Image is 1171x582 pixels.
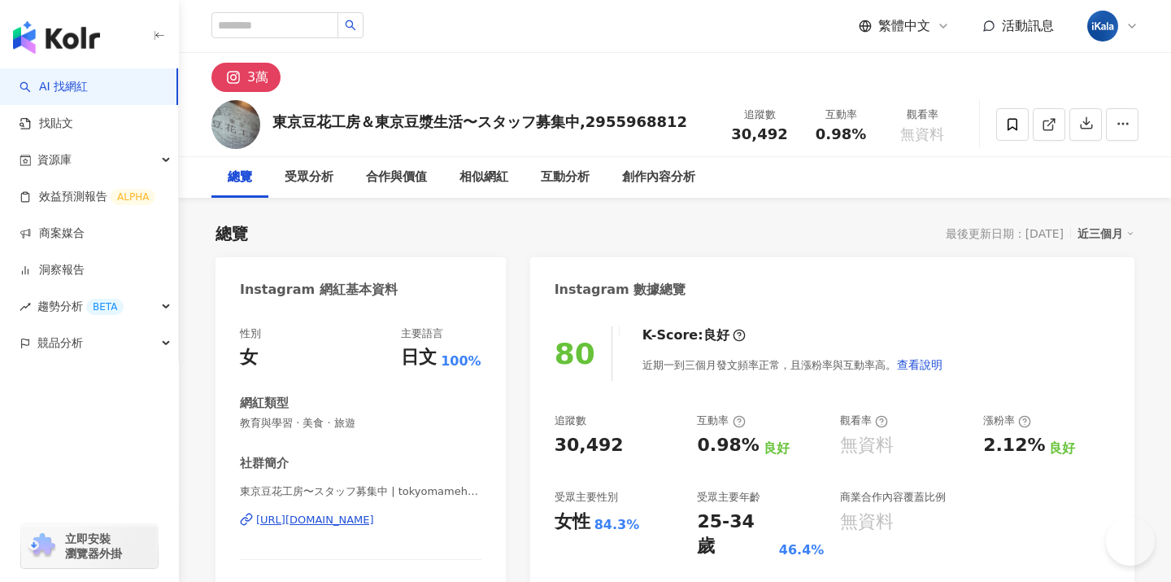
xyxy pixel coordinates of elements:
[1087,11,1118,42] img: cropped-ikala-app-icon-2.png
[211,63,281,92] button: 3萬
[983,433,1045,458] div: 2.12%
[840,510,894,535] div: 無資料
[555,281,686,299] div: Instagram 數據總覽
[731,125,787,142] span: 30,492
[555,337,595,370] div: 80
[1049,440,1075,457] div: 良好
[764,440,790,457] div: 良好
[20,225,85,242] a: 商案媒合
[541,168,590,187] div: 互動分析
[459,168,508,187] div: 相似網紅
[1077,223,1134,244] div: 近三個月
[840,433,894,458] div: 無資料
[256,513,374,527] div: [URL][DOMAIN_NAME]
[20,262,85,278] a: 洞察報告
[285,168,333,187] div: 受眾分析
[240,281,398,299] div: Instagram 網紅基本資料
[37,325,83,361] span: 競品分析
[20,79,88,95] a: searchAI 找網紅
[21,524,158,568] a: chrome extension立即安裝 瀏覽器外掛
[642,326,746,344] div: K-Score :
[594,516,640,534] div: 84.3%
[247,66,268,89] div: 3萬
[20,301,31,313] span: rise
[441,352,481,370] span: 100%
[20,189,155,205] a: 效益預測報告ALPHA
[555,414,586,428] div: 追蹤數
[946,227,1064,240] div: 最後更新日期：[DATE]
[26,533,58,559] img: chrome extension
[697,433,759,458] div: 0.98%
[240,484,481,499] span: 東京豆花工房〜スタッフ募集中 | tokyomamehana
[345,20,356,31] span: search
[1002,18,1054,33] span: 活動訊息
[215,222,248,245] div: 總覽
[555,490,618,505] div: 受眾主要性別
[900,126,944,142] span: 無資料
[37,142,72,178] span: 資源庫
[20,116,73,132] a: 找貼文
[37,288,124,325] span: 趨勢分析
[878,17,930,35] span: 繁體中文
[240,345,258,370] div: 女
[840,490,946,505] div: 商業合作內容覆蓋比例
[622,168,695,187] div: 創作內容分析
[840,414,888,428] div: 觀看率
[983,414,1031,428] div: 漲粉率
[891,107,953,123] div: 觀看率
[555,510,590,535] div: 女性
[697,414,745,428] div: 互動率
[401,345,437,370] div: 日文
[816,126,866,142] span: 0.98%
[240,513,481,527] a: [URL][DOMAIN_NAME]
[240,455,289,472] div: 社群簡介
[642,348,943,381] div: 近期一到三個月發文頻率正常，且漲粉率與互動率高。
[65,532,122,561] span: 立即安裝 瀏覽器外掛
[86,299,124,315] div: BETA
[555,433,624,458] div: 30,492
[896,348,943,381] button: 查看說明
[366,168,427,187] div: 合作與價值
[240,395,289,412] div: 網紅類型
[703,326,729,344] div: 良好
[897,358,942,371] span: 查看說明
[211,100,260,149] img: KOL Avatar
[401,326,443,341] div: 主要語言
[729,107,790,123] div: 追蹤數
[1106,517,1155,566] iframe: Help Scout Beacon - Open
[13,21,100,54] img: logo
[240,416,481,431] span: 教育與學習 · 美食 · 旅遊
[779,541,825,559] div: 46.4%
[697,490,760,505] div: 受眾主要年齡
[228,168,252,187] div: 總覽
[697,510,774,560] div: 25-34 歲
[240,326,261,341] div: 性別
[272,112,687,132] div: 東京豆花工房＆東京豆漿生活〜スタッフ募集中,2955968812
[810,107,872,123] div: 互動率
